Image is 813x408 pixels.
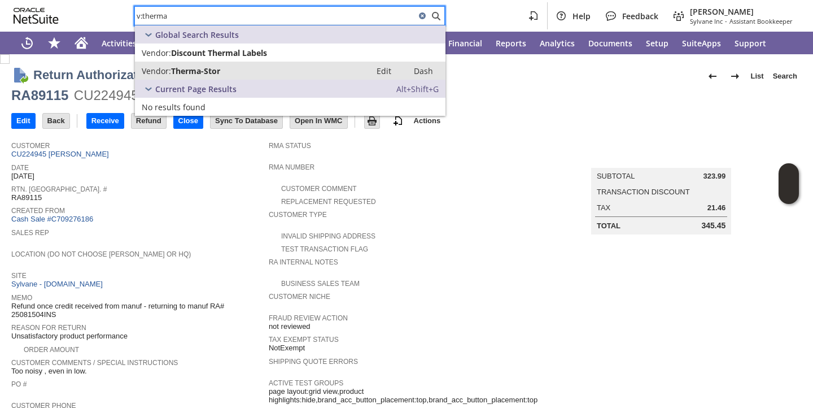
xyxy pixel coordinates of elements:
svg: Recent Records [20,36,34,50]
a: No results found [135,98,445,116]
a: Search [768,67,802,85]
input: Open In WMC [290,114,347,128]
a: Subtotal [597,172,635,180]
span: Help [572,11,591,21]
span: page layout:grid view,product highlights:hide,brand_acc_button_placement:top,brand_acc_button_pla... [269,387,537,405]
span: not reviewed [269,322,311,331]
a: Cash Sale #C709276186 [11,215,93,223]
span: RA89115 [11,193,42,202]
input: Back [43,114,69,128]
input: Receive [87,114,124,128]
svg: Home [75,36,88,50]
a: Analytics [533,32,582,54]
a: Fraud Review Action [269,314,348,322]
a: Customer Comments / Special Instructions [11,359,178,367]
span: 345.45 [701,221,725,231]
a: Site [11,272,27,280]
svg: logo [14,8,59,24]
input: Sync To Database [211,114,282,128]
span: NotExempt [269,344,305,353]
a: Customer Comment [281,185,357,193]
a: RMA Status [269,142,311,150]
a: Reports [489,32,533,54]
a: Vendor:Therma-StorEdit: Dash: [135,62,445,80]
span: No results found [142,102,206,112]
a: Sylvane - [DOMAIN_NAME] [11,280,106,288]
span: SuiteApps [682,38,721,49]
a: Reason For Return [11,324,86,332]
input: Edit [12,114,35,128]
a: Tax Exempt Status [269,336,339,344]
span: Financial [448,38,482,49]
span: Support [735,38,766,49]
a: PO # [11,380,27,388]
iframe: Click here to launch Oracle Guided Learning Help Panel [779,163,799,204]
span: Therma-Stor [171,66,220,76]
a: Replacement Requested [281,198,376,206]
span: Vendor: [142,66,171,76]
a: Recent Records [14,32,41,54]
span: Unsatisfactory product performance [11,332,128,341]
a: Financial [442,32,489,54]
a: Sales Rep [11,229,49,237]
a: Shipping Quote Errors [269,358,358,366]
span: [PERSON_NAME] [690,6,793,17]
caption: Summary [591,150,731,168]
a: Invalid Shipping Address [281,232,375,240]
a: Test Transaction Flag [281,245,368,253]
input: Close [174,114,203,128]
input: Print [365,114,379,128]
a: Created From [11,207,65,215]
a: Setup [639,32,675,54]
a: Business Sales Team [281,280,360,288]
div: RA89115 [11,86,68,105]
span: - [725,17,727,25]
span: Refund once credit received from manuf - returning to manuf RA# 25081504INS [11,302,263,319]
a: Activities [95,32,143,54]
div: Shortcuts [41,32,68,54]
a: Support [728,32,773,54]
span: Analytics [540,38,575,49]
a: Vendor:Discount Thermal LabelsEdit: Dash: [135,44,445,62]
span: Current Page Results [155,84,237,94]
span: Activities [102,38,137,49]
img: Previous [706,70,719,83]
input: Search [135,9,416,23]
img: Print [365,114,379,128]
a: Rtn. [GEOGRAPHIC_DATA]. # [11,185,107,193]
a: Actions [409,116,445,125]
a: Customer Type [269,211,327,219]
a: RMA Number [269,163,314,171]
a: RA Internal Notes [269,258,338,266]
a: Dash: [404,64,443,77]
a: Total [597,222,620,230]
span: Alt+Shift+G [396,84,439,94]
a: Order Amount [24,346,79,354]
a: Home [68,32,95,54]
h1: Return Authorization [33,66,156,84]
span: Assistant Bookkeeper [729,17,793,25]
span: Vendor: [142,47,171,58]
span: Too noisy , even in low. [11,367,87,376]
span: [DATE] [11,172,34,181]
a: CU224945 [PERSON_NAME] [11,150,112,158]
span: Setup [646,38,668,49]
div: CU224945 [PERSON_NAME] [74,86,254,105]
a: Date [11,164,29,172]
span: 323.99 [703,172,725,181]
a: Edit: [364,64,404,77]
span: Feedback [622,11,658,21]
span: Documents [588,38,632,49]
span: Reports [496,38,526,49]
span: Global Search Results [155,29,239,40]
input: Refund [132,114,166,128]
a: Location (Do Not Choose [PERSON_NAME] or HQ) [11,250,191,258]
img: Next [728,70,742,83]
span: Discount Thermal Labels [171,47,267,58]
span: Oracle Guided Learning Widget. To move around, please hold and drag [779,184,799,205]
a: Active Test Groups [269,379,343,387]
a: Memo [11,294,32,302]
svg: Search [429,9,443,23]
span: Sylvane Inc [690,17,723,25]
img: add-record.svg [391,114,405,128]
